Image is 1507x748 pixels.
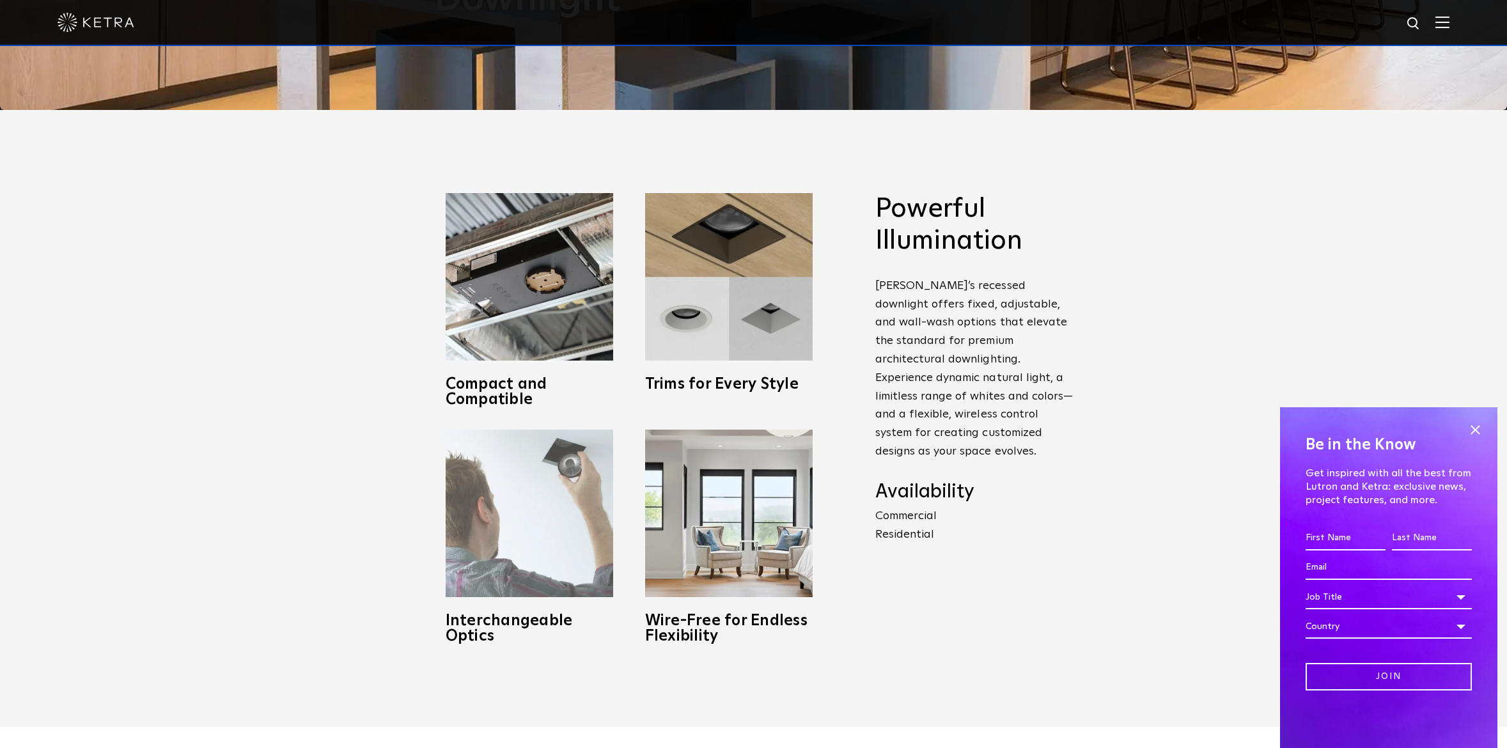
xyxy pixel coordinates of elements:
input: First Name [1306,526,1386,550]
img: search icon [1406,16,1422,32]
img: ketra-logo-2019-white [58,13,134,32]
p: Commercial Residential [875,507,1074,544]
img: trims-for-every-style [645,193,813,361]
h2: Powerful Illumination [875,193,1074,258]
img: D3_OpticSwap [446,430,613,597]
img: D3_WV_Bedroom [645,430,813,597]
p: Get inspired with all the best from Lutron and Ketra: exclusive news, project features, and more. [1306,467,1472,506]
input: Last Name [1392,526,1472,550]
h4: Availability [875,480,1074,504]
img: compact-and-copatible [446,193,613,361]
div: Job Title [1306,585,1472,609]
h3: Interchangeable Optics [446,613,613,644]
div: Country [1306,614,1472,639]
p: [PERSON_NAME]’s recessed downlight offers fixed, adjustable, and wall-wash options that elevate t... [875,277,1074,461]
input: Email [1306,556,1472,580]
input: Join [1306,663,1472,690]
h3: Trims for Every Style [645,377,813,392]
h3: Compact and Compatible [446,377,613,407]
img: Hamburger%20Nav.svg [1435,16,1449,28]
h3: Wire-Free for Endless Flexibility [645,613,813,644]
h4: Be in the Know [1306,433,1472,457]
